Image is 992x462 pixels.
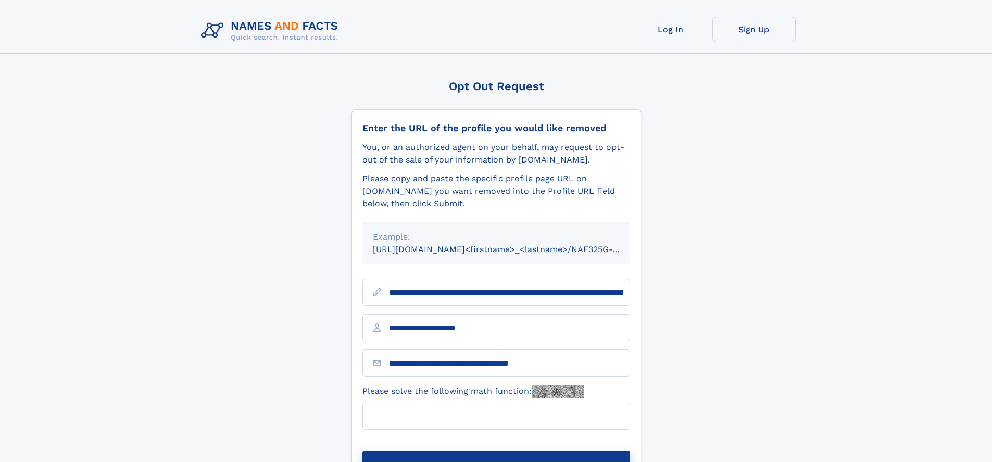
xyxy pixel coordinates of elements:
div: Please copy and paste the specific profile page URL on [DOMAIN_NAME] you want removed into the Pr... [362,172,630,210]
div: Enter the URL of the profile you would like removed [362,122,630,134]
a: Sign Up [712,17,796,42]
small: [URL][DOMAIN_NAME]<firstname>_<lastname>/NAF325G-xxxxxxxx [373,244,650,254]
label: Please solve the following math function: [362,385,584,398]
div: Example: [373,231,620,243]
img: Logo Names and Facts [197,17,347,45]
div: You, or an authorized agent on your behalf, may request to opt-out of the sale of your informatio... [362,141,630,166]
div: Opt Out Request [351,80,641,93]
a: Log In [629,17,712,42]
